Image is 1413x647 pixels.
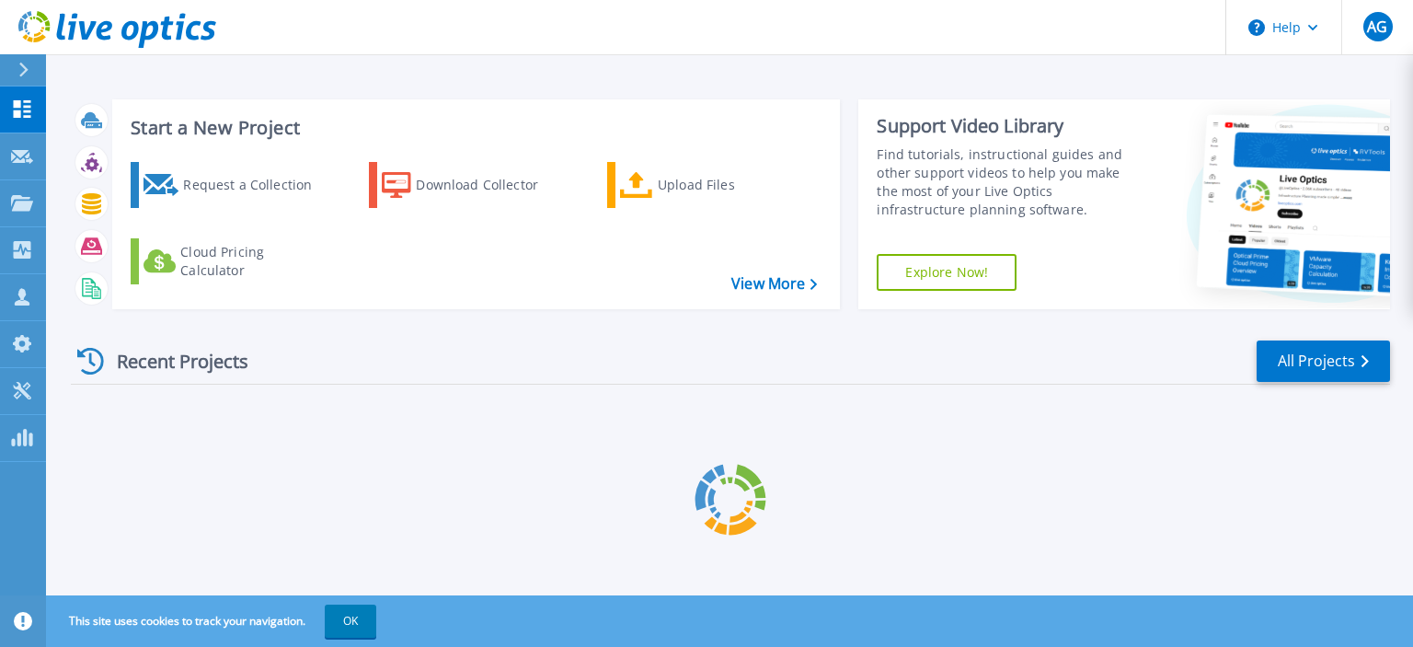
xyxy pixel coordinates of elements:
div: Download Collector [416,167,563,203]
button: OK [325,605,376,638]
a: View More [731,275,817,293]
div: Upload Files [658,167,805,203]
div: Support Video Library [877,114,1143,138]
a: Request a Collection [131,162,336,208]
div: Recent Projects [71,339,273,384]
div: Request a Collection [183,167,330,203]
div: Find tutorials, instructional guides and other support videos to help you make the most of your L... [877,145,1143,219]
a: Cloud Pricing Calculator [131,238,336,284]
span: This site uses cookies to track your navigation. [51,605,376,638]
a: Upload Files [607,162,812,208]
div: Cloud Pricing Calculator [180,243,327,280]
span: AG [1367,19,1387,34]
h3: Start a New Project [131,118,817,138]
a: Explore Now! [877,254,1017,291]
a: Download Collector [369,162,574,208]
a: All Projects [1257,341,1390,382]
